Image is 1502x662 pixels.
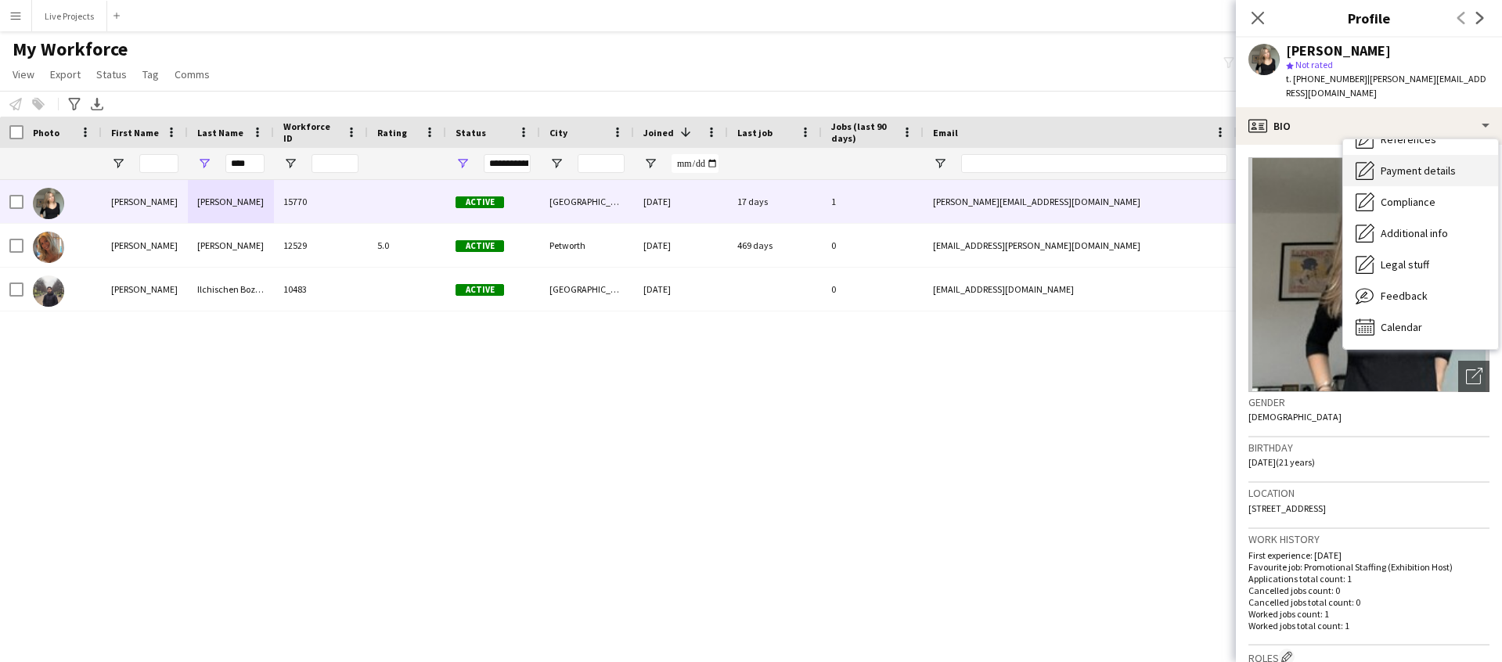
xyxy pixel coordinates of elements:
[643,127,674,139] span: Joined
[65,95,84,113] app-action-btn: Advanced filters
[274,224,368,267] div: 12529
[1248,608,1489,620] p: Worked jobs count: 1
[578,154,625,173] input: City Filter Input
[1248,549,1489,561] p: First experience: [DATE]
[643,157,657,171] button: Open Filter Menu
[822,180,924,223] div: 1
[50,67,81,81] span: Export
[197,127,243,139] span: Last Name
[88,95,106,113] app-action-btn: Export XLSX
[933,127,958,139] span: Email
[283,157,297,171] button: Open Filter Menu
[1248,157,1489,392] img: Crew avatar or photo
[32,1,107,31] button: Live Projects
[1248,411,1342,423] span: [DEMOGRAPHIC_DATA]
[831,121,895,144] span: Jobs (last 90 days)
[90,64,133,85] a: Status
[102,180,188,223] div: [PERSON_NAME]
[1343,186,1498,218] div: Compliance
[1286,44,1391,58] div: [PERSON_NAME]
[549,157,564,171] button: Open Filter Menu
[933,157,947,171] button: Open Filter Menu
[1248,441,1489,455] h3: Birthday
[1458,361,1489,392] div: Open photos pop-in
[368,224,446,267] div: 5.0
[6,64,41,85] a: View
[672,154,719,173] input: Joined Filter Input
[188,268,274,311] div: Ilchischen Bozzano
[1248,532,1489,546] h3: Work history
[312,154,358,173] input: Workforce ID Filter Input
[924,180,1237,223] div: [PERSON_NAME][EMAIL_ADDRESS][DOMAIN_NAME]
[102,224,188,267] div: [PERSON_NAME]
[111,127,159,139] span: First Name
[1381,289,1428,303] span: Feedback
[1286,73,1367,85] span: t. [PHONE_NUMBER]
[1248,486,1489,500] h3: Location
[13,38,128,61] span: My Workforce
[456,127,486,139] span: Status
[1343,124,1498,155] div: References
[540,268,634,311] div: [GEOGRAPHIC_DATA]
[225,154,265,173] input: Last Name Filter Input
[540,180,634,223] div: [GEOGRAPHIC_DATA]
[274,268,368,311] div: 10483
[102,268,188,311] div: [PERSON_NAME]
[540,224,634,267] div: Petworth
[822,268,924,311] div: 0
[197,157,211,171] button: Open Filter Menu
[456,240,504,252] span: Active
[1286,73,1486,99] span: | [PERSON_NAME][EMAIL_ADDRESS][DOMAIN_NAME]
[728,180,822,223] div: 17 days
[1343,155,1498,186] div: Payment details
[96,67,127,81] span: Status
[175,67,210,81] span: Comms
[44,64,87,85] a: Export
[283,121,340,144] span: Workforce ID
[728,224,822,267] div: 469 days
[1381,226,1448,240] span: Additional info
[142,67,159,81] span: Tag
[1248,596,1489,608] p: Cancelled jobs total count: 0
[1236,8,1502,28] h3: Profile
[549,127,567,139] span: City
[13,67,34,81] span: View
[1381,164,1456,178] span: Payment details
[1381,195,1435,209] span: Compliance
[1295,59,1333,70] span: Not rated
[1248,395,1489,409] h3: Gender
[139,154,178,173] input: First Name Filter Input
[1343,280,1498,311] div: Feedback
[634,224,728,267] div: [DATE]
[111,157,125,171] button: Open Filter Menu
[634,180,728,223] div: [DATE]
[1248,502,1326,514] span: [STREET_ADDRESS]
[274,180,368,223] div: 15770
[924,224,1237,267] div: [EMAIL_ADDRESS][PERSON_NAME][DOMAIN_NAME]
[33,275,64,307] img: Lucas Manuel Ilchischen Bozzano
[456,157,470,171] button: Open Filter Menu
[822,224,924,267] div: 0
[1381,257,1429,272] span: Legal stuff
[168,64,216,85] a: Comms
[33,232,64,263] img: Francesca Gilchrist
[136,64,165,85] a: Tag
[456,196,504,208] span: Active
[1248,456,1315,468] span: [DATE] (21 years)
[377,127,407,139] span: Rating
[634,268,728,311] div: [DATE]
[1381,132,1436,146] span: References
[33,188,64,219] img: Anna Ilchenko
[961,154,1227,173] input: Email Filter Input
[456,284,504,296] span: Active
[188,224,274,267] div: [PERSON_NAME]
[1248,585,1489,596] p: Cancelled jobs count: 0
[1236,107,1502,145] div: Bio
[1248,620,1489,631] p: Worked jobs total count: 1
[33,127,59,139] span: Photo
[1248,573,1489,585] p: Applications total count: 1
[737,127,773,139] span: Last job
[1343,311,1498,343] div: Calendar
[1248,561,1489,573] p: Favourite job: Promotional Staffing (Exhibition Host)
[1343,249,1498,280] div: Legal stuff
